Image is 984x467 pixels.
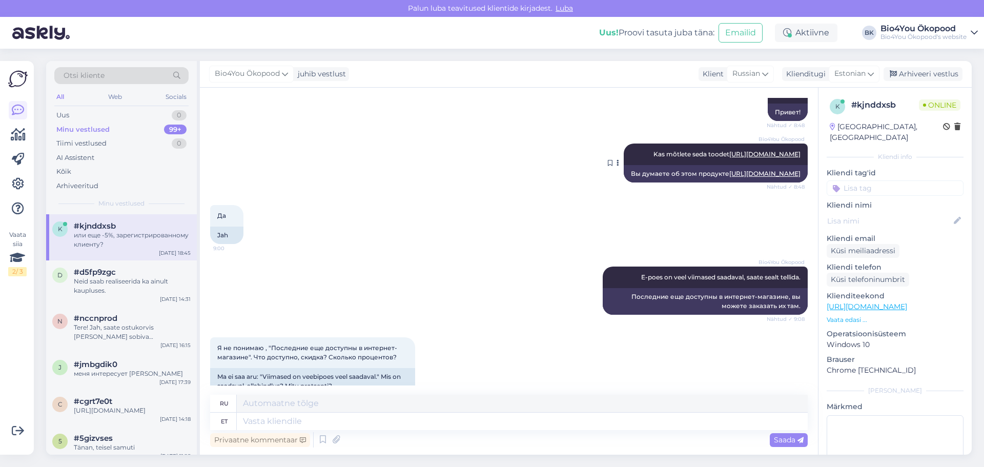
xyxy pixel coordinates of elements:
[172,138,187,149] div: 0
[159,378,191,386] div: [DATE] 17:39
[56,167,71,177] div: Kõik
[64,70,105,81] span: Otsi kliente
[160,452,191,460] div: [DATE] 11:28
[827,244,899,258] div: Küsi meiliaadressi
[827,329,963,339] p: Operatsioonisüsteem
[164,125,187,135] div: 99+
[220,395,229,412] div: ru
[827,354,963,365] p: Brauser
[8,230,27,276] div: Vaata siia
[775,24,837,42] div: Aktiivne
[827,233,963,244] p: Kliendi email
[210,433,310,447] div: Privaatne kommentaar
[74,397,112,406] span: #cgrt7e0t
[827,180,963,196] input: Lisa tag
[57,317,63,325] span: n
[213,245,252,252] span: 9:00
[827,365,963,376] p: Chrome [TECHNICAL_ID]
[159,249,191,257] div: [DATE] 18:45
[74,231,191,249] div: или еще -5%, зарегистрированному клиенту?
[74,434,113,443] span: #5gizvses
[217,212,226,219] span: Да
[210,227,243,244] div: Jah
[58,225,63,233] span: k
[768,104,808,121] div: Привет!
[217,344,397,361] span: Я не понимаю , "Последние еще доступны в интернет-магазине". Что доступно, скидка? Сколько процен...
[766,315,805,323] span: Nähtud ✓ 9:08
[8,267,27,276] div: 2 / 3
[766,183,805,191] span: Nähtud ✓ 8:48
[699,69,724,79] div: Klient
[834,68,866,79] span: Estonian
[160,341,191,349] div: [DATE] 16:15
[56,153,94,163] div: AI Assistent
[603,288,808,315] div: Последние еще доступны в интернет-магазине, вы можете заказать их там.
[827,262,963,273] p: Kliendi telefon
[880,33,967,41] div: Bio4You Ökopood's website
[827,200,963,211] p: Kliendi nimi
[74,314,117,323] span: #nccnprod
[827,152,963,161] div: Kliendi info
[160,415,191,423] div: [DATE] 14:18
[98,199,145,208] span: Minu vestlused
[172,110,187,120] div: 0
[827,401,963,412] p: Märkmed
[641,273,801,281] span: E-poes on veel viimased saadaval, saate sealt tellida.
[160,295,191,303] div: [DATE] 14:31
[774,435,804,444] span: Saada
[74,369,191,378] div: меня интересует [PERSON_NAME]
[599,27,714,39] div: Proovi tasuta juba täna:
[827,291,963,301] p: Klienditeekond
[163,90,189,104] div: Socials
[54,90,66,104] div: All
[758,135,805,143] span: Bio4You Ökopood
[74,268,116,277] span: #d5fp9zgc
[719,23,763,43] button: Emailid
[851,99,919,111] div: # kjnddxsb
[782,69,826,79] div: Klienditugi
[835,103,840,110] span: k
[294,69,346,79] div: juhib vestlust
[58,363,61,371] span: j
[884,67,962,81] div: Arhiveeri vestlus
[830,121,943,143] div: [GEOGRAPHIC_DATA], [GEOGRAPHIC_DATA]
[766,121,805,129] span: Nähtud ✓ 8:48
[58,400,63,408] span: c
[74,443,191,452] div: Tänan, teisel samuti
[8,69,28,89] img: Askly Logo
[106,90,124,104] div: Web
[827,302,907,311] a: [URL][DOMAIN_NAME]
[653,150,801,158] span: Kas mõtlete seda toodet
[74,277,191,295] div: Neid saab realiseerida ka ainult kaupluses.
[758,258,805,266] span: Bio4You Ökopood
[552,4,576,13] span: Luba
[56,181,98,191] div: Arhiveeritud
[221,413,228,430] div: et
[732,68,760,79] span: Russian
[58,437,62,445] span: 5
[57,271,63,279] span: d
[729,150,801,158] a: [URL][DOMAIN_NAME]
[210,368,415,395] div: Ma ei saa aru: "Viimased on veebipoes veel saadaval." Mis on saadaval, allahindlus? Mitu protsenti?
[74,221,116,231] span: #kjnddxsb
[827,386,963,395] div: [PERSON_NAME]
[215,68,280,79] span: Bio4You Ökopood
[56,110,69,120] div: Uus
[880,25,967,33] div: Bio4You Ökopood
[827,273,909,287] div: Küsi telefoninumbrit
[862,26,876,40] div: BK
[827,215,952,227] input: Lisa nimi
[56,138,107,149] div: Tiimi vestlused
[74,360,117,369] span: #jmbgdik0
[827,339,963,350] p: Windows 10
[827,168,963,178] p: Kliendi tag'id
[827,315,963,324] p: Vaata edasi ...
[599,28,619,37] b: Uus!
[56,125,110,135] div: Minu vestlused
[624,165,808,182] div: Вы думаете об этом продукте
[919,99,960,111] span: Online
[880,25,978,41] a: Bio4You ÖkopoodBio4You Ökopood's website
[74,406,191,415] div: [URL][DOMAIN_NAME]
[729,170,801,177] a: [URL][DOMAIN_NAME]
[74,323,191,341] div: Tere! Jah, saate ostukorvis [PERSON_NAME] sobiva pakiautomaadi.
